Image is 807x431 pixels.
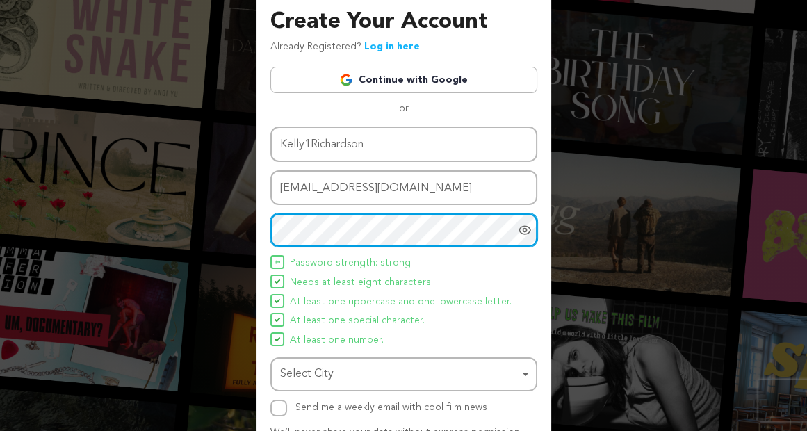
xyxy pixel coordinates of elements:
img: Seed&Spark Icon [275,298,280,304]
img: Google logo [339,73,353,87]
span: At least one uppercase and one lowercase letter. [290,294,512,311]
a: Show password as plain text. Warning: this will display your password on the screen. [518,223,532,237]
img: Seed&Spark Icon [275,259,280,265]
a: Log in here [364,42,420,51]
span: Needs at least eight characters. [290,275,433,291]
span: At least one special character. [290,313,425,330]
img: Seed&Spark Icon [275,317,280,323]
img: Seed&Spark Icon [275,336,280,342]
span: or [391,101,417,115]
input: Name [270,127,537,162]
h3: Create Your Account [270,6,537,39]
span: Password strength: strong [290,255,411,272]
img: Seed&Spark Icon [275,279,280,284]
a: Continue with Google [270,67,537,93]
input: Email address [270,170,537,206]
label: Send me a weekly email with cool film news [295,402,487,412]
div: Select City [280,364,519,384]
p: Already Registered? [270,39,420,56]
span: At least one number. [290,332,384,349]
